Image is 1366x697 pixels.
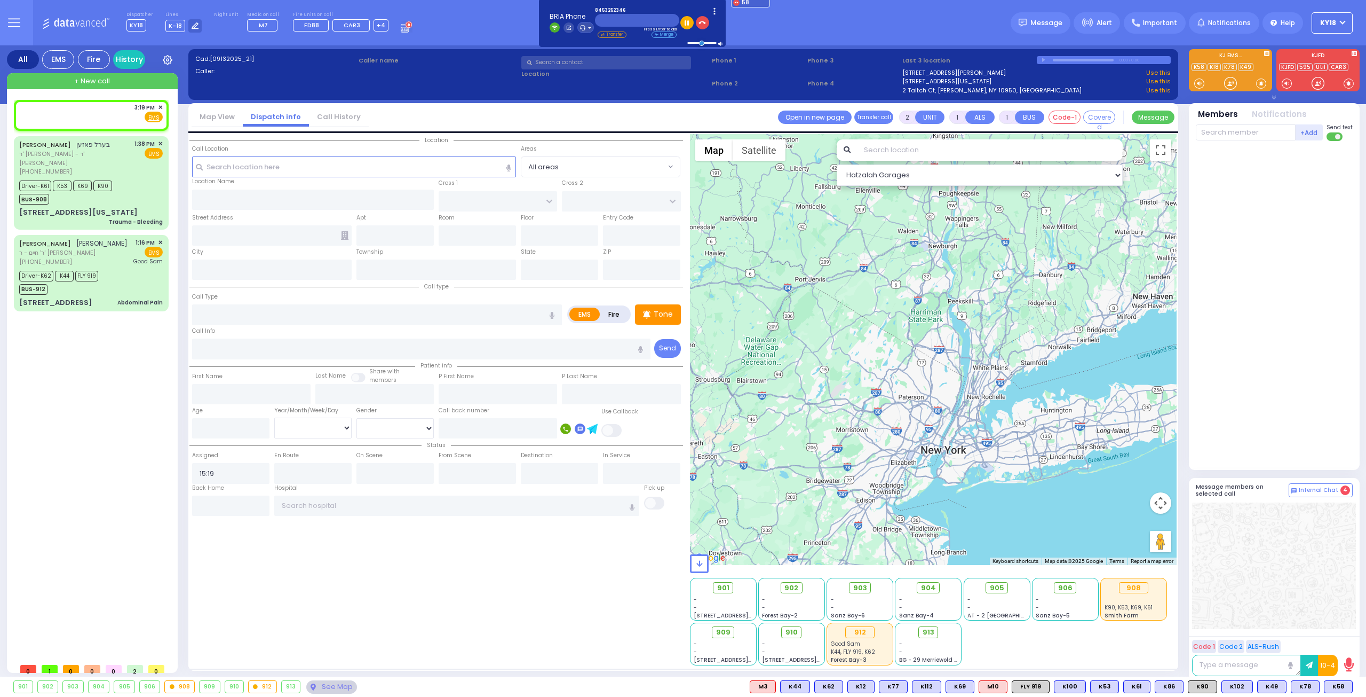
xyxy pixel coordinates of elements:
a: K78 [1222,63,1237,71]
a: Map View [192,112,243,122]
span: + New call [74,76,110,87]
span: K90, K53, K69, K61 [1105,604,1153,612]
button: Message [1132,111,1174,124]
button: Map camera controls [1150,492,1171,514]
div: BLS [1324,680,1353,693]
label: City [192,248,203,256]
label: Street Address [192,214,233,222]
span: All areas [521,156,680,177]
label: In Service [603,451,630,460]
span: [PHONE_NUMBER] [19,167,72,176]
u: EMS [148,114,160,122]
label: Age [192,406,203,415]
span: 8453252346 [595,7,679,14]
span: 909 [716,627,730,638]
span: [STREET_ADDRESS][PERSON_NAME] [694,656,795,664]
span: Important [1143,18,1177,28]
a: [PERSON_NAME] [19,239,71,248]
div: 910 [225,681,244,693]
div: K12 [847,680,875,693]
span: K44 [55,271,74,281]
a: K18 [1208,63,1221,71]
span: - [1036,596,1039,604]
span: K90 [93,181,112,191]
div: K58 [1324,680,1353,693]
div: K77 [879,680,908,693]
span: - [967,596,971,604]
a: 2 Taitch Ct, [PERSON_NAME], NY 10950, [GEOGRAPHIC_DATA] [902,86,1082,95]
label: First Name [192,372,223,381]
span: Forest Bay-3 [831,656,867,664]
a: Use this [1146,77,1171,86]
span: ✕ [158,139,163,148]
label: Call back number [439,406,489,415]
img: comment-alt.png [1291,488,1297,494]
div: BLS [1257,680,1286,693]
label: Turn off text [1327,131,1344,142]
input: Search a contact [521,56,691,69]
span: Good Sam [831,640,860,648]
label: Location Name [192,177,234,186]
button: Transfer call [854,111,893,124]
span: Help [1281,18,1295,28]
span: Good Sam [133,257,163,265]
div: BLS [1155,680,1184,693]
button: UNIT [915,111,944,124]
span: Notifications [1208,18,1251,28]
span: 910 [785,627,798,638]
button: Show satellite imagery [733,139,785,161]
div: 901 [14,681,33,693]
span: All areas [528,162,559,173]
input: Search member [1196,124,1296,140]
div: 903 [63,681,83,693]
input: Search location here [192,156,517,177]
span: Sanz Bay-4 [899,612,934,620]
span: Phone 1 [712,56,804,65]
span: 901 [717,583,729,593]
label: KJ EMS... [1189,53,1272,60]
span: בערל פאזען [76,140,110,149]
span: - [967,604,971,612]
span: ✕ [158,103,163,112]
div: BLS [847,680,875,693]
label: Floor [521,214,534,222]
label: Assigned [192,451,218,460]
span: Driver-K62 [19,271,53,281]
label: ZIP [603,248,611,256]
span: Internal Chat [1299,487,1338,494]
span: EMS [145,148,163,159]
label: Cross 1 [439,179,458,187]
button: Drag Pegman onto the map to open Street View [1150,531,1171,552]
span: 0 [20,665,36,673]
p: Tone [654,309,673,320]
div: 906 [140,681,160,693]
a: Call History [309,112,369,122]
div: 908 [1119,582,1148,594]
img: Logo [42,16,113,29]
button: BUS [1015,111,1044,124]
div: K102 [1221,680,1253,693]
label: Dispatcher [126,12,153,18]
label: En Route [274,451,299,460]
div: EMS [42,50,74,69]
span: Forest Bay-2 [762,612,798,620]
span: 903 [853,583,867,593]
label: Back Home [192,484,224,492]
div: BLS [1123,680,1150,693]
div: BLS [879,680,908,693]
label: Township [356,248,383,256]
label: Apt [356,214,366,222]
span: BUS-908 [19,194,49,205]
span: 902 [784,583,798,593]
label: Use Callback [601,408,638,416]
span: 905 [990,583,1004,593]
a: K58 [1192,63,1206,71]
span: K69 [73,181,92,191]
img: Google [693,551,728,565]
span: CAR3 [344,21,360,29]
div: [STREET_ADDRESS][US_STATE] [19,207,138,218]
button: Notifications [1252,108,1307,121]
label: From Scene [439,451,471,460]
button: Code 1 [1192,640,1216,653]
span: BUS-912 [19,284,47,295]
